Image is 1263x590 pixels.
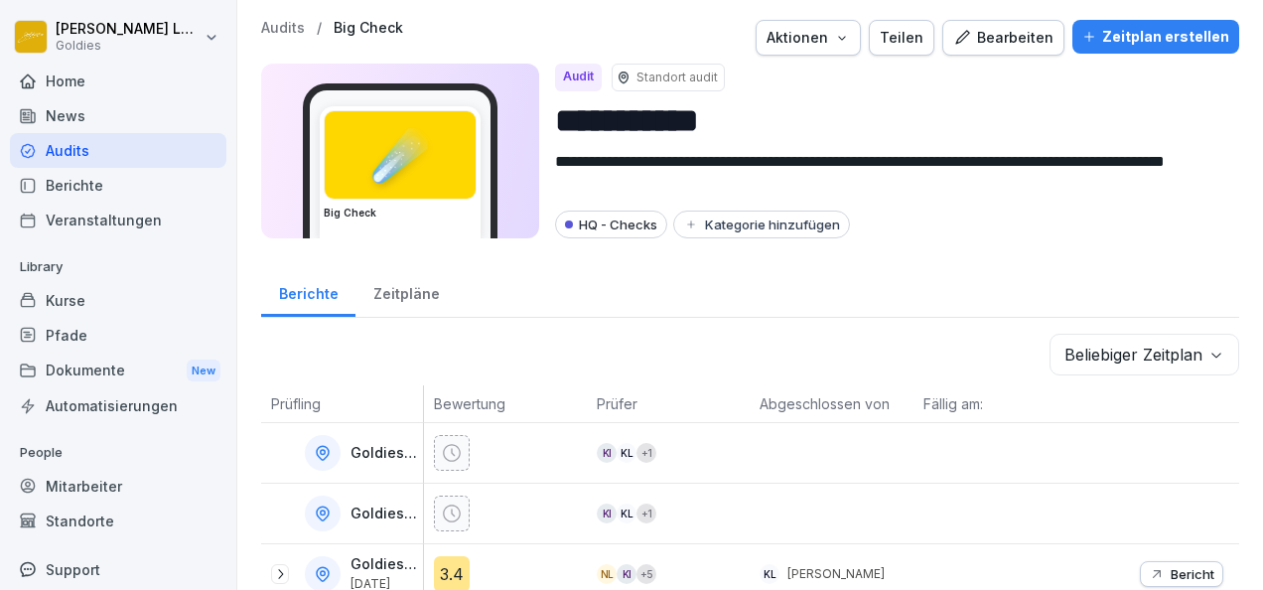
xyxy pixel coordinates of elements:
[787,565,885,583] p: [PERSON_NAME]
[1072,20,1239,54] button: Zeitplan erstellen
[355,266,457,317] a: Zeitpläne
[271,393,413,414] p: Prüfling
[587,385,750,423] th: Prüfer
[1082,26,1229,48] div: Zeitplan erstellen
[636,443,656,463] div: + 1
[636,69,718,86] p: Standort audit
[317,20,322,37] p: /
[942,20,1064,56] button: Bearbeiten
[869,20,934,56] button: Teilen
[56,21,201,38] p: [PERSON_NAME] Loska
[617,564,636,584] div: KI
[953,27,1053,49] div: Bearbeiten
[597,504,617,523] div: KI
[10,203,226,237] a: Veranstaltungen
[617,504,636,523] div: KL
[760,564,779,584] div: KL
[10,168,226,203] a: Berichte
[767,27,850,49] div: Aktionen
[261,20,305,37] a: Audits
[10,283,226,318] a: Kurse
[324,206,477,221] h3: Big Check
[10,353,226,389] div: Dokumente
[434,393,577,414] p: Bewertung
[636,504,656,523] div: + 1
[10,437,226,469] p: People
[756,20,861,56] button: Aktionen
[1140,561,1223,587] button: Bericht
[597,443,617,463] div: KI
[10,251,226,283] p: Library
[351,506,419,522] p: Goldies Darmstadt
[913,385,1076,423] th: Fällig am:
[617,443,636,463] div: KL
[10,98,226,133] a: News
[880,27,923,49] div: Teilen
[10,504,226,538] a: Standorte
[325,111,476,199] div: ☄️
[673,211,850,238] button: Kategorie hinzufügen
[636,564,656,584] div: + 5
[10,133,226,168] a: Audits
[10,469,226,504] a: Mitarbeiter
[351,445,419,462] p: Goldies [GEOGRAPHIC_DATA]
[760,393,903,414] p: Abgeschlossen von
[10,552,226,587] div: Support
[10,318,226,353] a: Pfade
[555,211,667,238] div: HQ - Checks
[10,64,226,98] a: Home
[187,360,220,382] div: New
[555,64,602,91] div: Audit
[1171,566,1214,582] p: Bericht
[261,266,355,317] a: Berichte
[10,388,226,423] a: Automatisierungen
[597,564,617,584] div: NL
[56,39,201,53] p: Goldies
[351,556,419,573] p: Goldies [GEOGRAPHIC_DATA]
[683,217,840,232] div: Kategorie hinzufügen
[334,20,403,37] a: Big Check
[10,353,226,389] a: DokumenteNew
